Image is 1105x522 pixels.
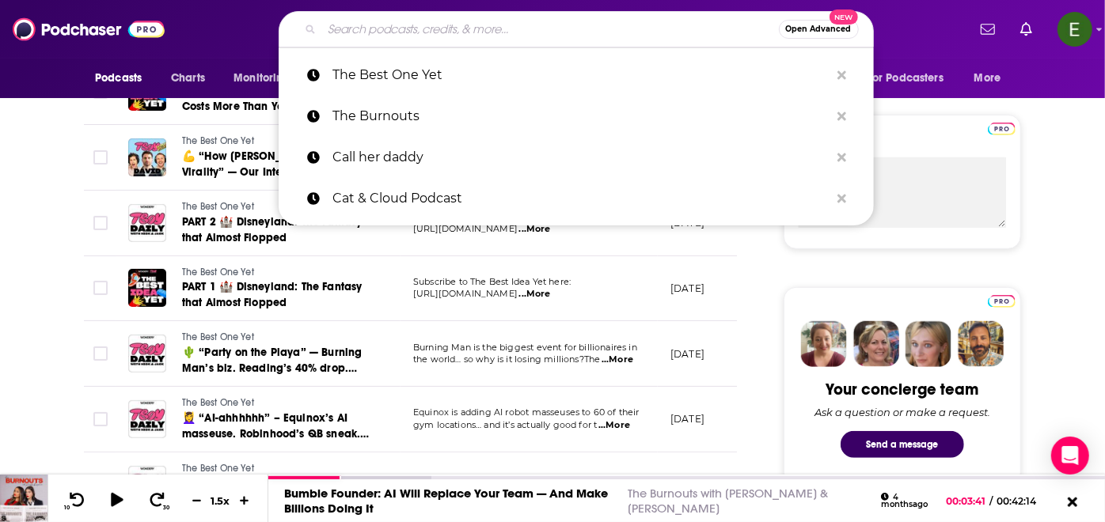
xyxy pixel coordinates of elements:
[857,63,966,93] button: open menu
[284,486,608,516] a: Bumble Founder: AI Will Replace Your Team — And Make Billions Doing It
[988,123,1016,135] img: Podchaser Pro
[332,178,830,219] p: Cat & Cloud Podcast
[182,201,254,212] span: The Best One Yet
[93,85,108,99] span: Toggle select row
[519,223,551,236] span: ...More
[95,67,142,89] span: Podcasts
[841,431,964,458] button: Send a message
[93,412,108,426] span: Toggle select row
[143,491,173,511] button: 30
[182,463,254,474] span: The Best One Yet
[990,495,993,507] span: /
[801,321,847,367] img: Sydney Profile
[164,505,170,511] span: 30
[182,397,254,408] span: The Best One Yet
[519,288,551,301] span: ...More
[815,406,990,418] div: Ask a question or make a request.
[182,149,372,180] a: 💪 “How [PERSON_NAME] Flexed Virality” — Our Interview with [PERSON_NAME] of [PERSON_NAME] Protein
[182,346,362,407] span: 🌵 “Party on the Playa” — Burning Man’s biz. Reading’s 40% drop. Intel’s Uncle [PERSON_NAME]-vestm...
[279,11,874,47] div: Search podcasts, credits, & more...
[881,493,934,509] div: 4 months ago
[182,267,254,278] span: The Best One Yet
[906,321,951,367] img: Jules Profile
[182,411,370,472] span: 💆‍♀️ “AI-ahhhhhh” – Equinox’s AI masseuse. Robinhood’s QB sneak. Millennials’ tantrum tax. +9/9/9...
[222,63,310,93] button: open menu
[182,331,372,345] a: The Best One Yet
[853,321,899,367] img: Barbara Profile
[207,494,234,507] div: 1.5 x
[413,407,640,418] span: Equinox is adding AI robot masseuses to 60 of their
[279,137,874,178] a: Call her daddy
[182,134,372,149] a: The Best One Yet
[332,137,830,178] p: Call her daddy
[1058,12,1092,47] span: Logged in as Emily.Kaplan
[974,16,1001,43] a: Show notifications dropdown
[602,354,633,366] span: ...More
[947,495,990,507] span: 00:03:41
[182,462,372,476] a: The Best One Yet
[670,282,704,295] p: [DATE]
[182,200,372,214] a: The Best One Yet
[64,505,70,511] span: 10
[182,214,372,246] a: PART 2 🏰 Disneyland: The Fantasy that Almost Flopped
[1051,437,1089,475] div: Open Intercom Messenger
[413,342,637,353] span: Burning Man is the biggest event for billionaires in
[84,63,162,93] button: open menu
[988,295,1016,308] img: Podchaser Pro
[868,67,944,89] span: For Podcasters
[1058,12,1092,47] button: Show profile menu
[182,135,254,146] span: The Best One Yet
[332,55,830,96] p: The Best One Yet
[93,281,108,295] span: Toggle select row
[963,63,1021,93] button: open menu
[234,67,290,89] span: Monitoring
[670,347,704,361] p: [DATE]
[61,491,91,511] button: 10
[598,419,630,432] span: ...More
[830,9,858,25] span: New
[993,495,1053,507] span: 00:42:14
[279,96,874,137] a: The Burnouts
[413,472,629,483] span: Taco Bell is launching a new thing every month…
[161,63,215,93] a: Charts
[93,216,108,230] span: Toggle select row
[413,419,597,430] span: gym locations… and it’s actually good for t
[93,346,108,361] span: Toggle select row
[988,293,1016,308] a: Pro website
[13,14,165,44] img: Podchaser - Follow, Share and Rate Podcasts
[322,17,779,42] input: Search podcasts, credits, & more...
[182,280,362,309] span: PART 1 🏰 Disneyland: The Fantasy that Almost Flopped
[974,67,1001,89] span: More
[670,412,704,426] p: [DATE]
[413,223,518,234] span: [URL][DOMAIN_NAME]
[413,354,600,365] span: the world… so why is it losing millions?The
[182,83,372,115] a: PART 1 👜Birkin: The Handbag That Costs More Than Your House
[182,279,372,311] a: PART 1 🏰 Disneyland: The Fantasy that Almost Flopped
[93,150,108,165] span: Toggle select row
[799,130,1006,157] label: My Notes
[1058,12,1092,47] img: User Profile
[182,331,254,342] span: The Best One Yet
[988,120,1016,135] a: Pro website
[182,215,362,244] span: PART 2 🏰 Disneyland: The Fantasy that Almost Flopped
[182,396,372,410] a: The Best One Yet
[182,149,370,210] span: 💪 “How [PERSON_NAME] Flexed Virality” — Our Interview with [PERSON_NAME] of [PERSON_NAME] Protein
[413,276,571,287] span: Subscribe to The Best Idea Yet here:
[182,345,372,376] a: 🌵 “Party on the Playa” — Burning Man’s biz. Reading’s 40% drop. Intel’s Uncle [PERSON_NAME]-vestm...
[182,266,372,280] a: The Best One Yet
[786,25,852,33] span: Open Advanced
[171,67,205,89] span: Charts
[332,96,830,137] p: The Burnouts
[628,486,828,516] a: The Burnouts with [PERSON_NAME] & [PERSON_NAME]
[779,20,859,39] button: Open AdvancedNew
[413,288,518,299] span: [URL][DOMAIN_NAME]
[182,410,372,442] a: 💆‍♀️ “AI-ahhhhhh” – Equinox’s AI masseuse. Robinhood’s QB sneak. Millennials’ tantrum tax. +9/9/9...
[958,321,1004,367] img: Jon Profile
[826,380,979,399] div: Your concierge team
[279,178,874,219] a: Cat & Cloud Podcast
[279,55,874,96] a: The Best One Yet
[1014,16,1039,43] a: Show notifications dropdown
